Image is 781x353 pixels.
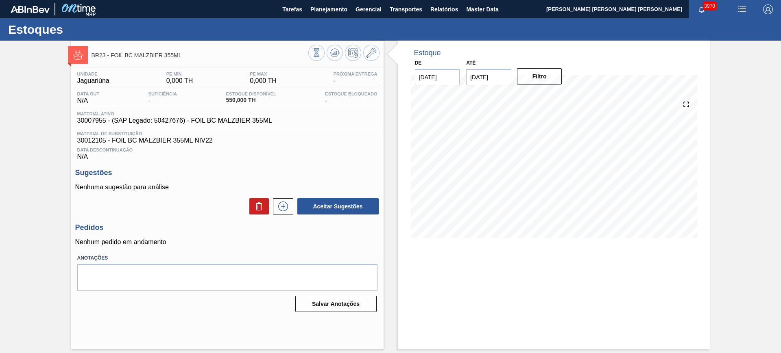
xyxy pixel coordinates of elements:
span: Tarefas [282,4,302,14]
span: 0,000 TH [250,77,277,84]
span: Master Data [466,4,498,14]
div: Estoque [414,49,441,57]
button: Atualizar Gráfico [327,45,343,61]
div: N/A [75,91,102,104]
button: Aceitar Sugestões [297,198,379,214]
span: Data Descontinuação [77,147,377,152]
span: Estoque Disponível [226,91,276,96]
label: Anotações [77,252,377,264]
img: userActions [737,4,747,14]
div: - [323,91,379,104]
button: Notificações [689,4,715,15]
img: Logout [763,4,773,14]
span: Relatórios [430,4,458,14]
span: Material ativo [77,111,272,116]
span: BR23 - FOIL BC MALZBIER 355ML [92,52,308,58]
button: Visão Geral dos Estoques [308,45,325,61]
div: Excluir Sugestões [245,198,269,214]
button: Ir ao Master Data / Geral [363,45,380,61]
span: Gerencial [356,4,382,14]
div: Aceitar Sugestões [293,197,380,215]
div: Nova sugestão [269,198,293,214]
span: Planejamento [310,4,347,14]
input: dd/mm/yyyy [415,69,460,85]
span: 30007955 - (SAP Legado: 50427676) - FOIL BC MALZBIER 355ML [77,117,272,124]
span: 0,000 TH [166,77,193,84]
span: 30012105 - FOIL BC MALZBIER 355ML NIV22 [77,137,377,144]
label: De [415,60,422,66]
h1: Estoques [8,25,153,34]
button: Filtro [517,68,562,84]
img: TNhmsLtSVTkK8tSr43FrP2fwEKptu5GPRR3wAAAABJRU5ErkJggg== [11,6,50,13]
p: Nenhum pedido em andamento [75,238,380,246]
h3: Pedidos [75,223,380,232]
button: Salvar Anotações [295,296,377,312]
span: 550,000 TH [226,97,276,103]
div: - [146,91,179,104]
span: Material de Substituição [77,131,377,136]
span: PE MIN [166,71,193,76]
div: N/A [75,144,380,160]
span: 3970 [702,2,717,11]
span: Data out [77,91,100,96]
span: Estoque Bloqueado [325,91,377,96]
label: Até [466,60,476,66]
input: dd/mm/yyyy [466,69,511,85]
button: Programar Estoque [345,45,361,61]
img: Ícone [73,50,83,60]
span: Próxima Entrega [334,71,377,76]
div: - [332,71,380,84]
p: Nenhuma sugestão para análise [75,184,380,191]
h3: Sugestões [75,169,380,177]
span: Jaguariúna [77,77,109,84]
span: Transportes [390,4,422,14]
span: Unidade [77,71,109,76]
span: Suficiência [148,91,177,96]
span: PE MAX [250,71,277,76]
